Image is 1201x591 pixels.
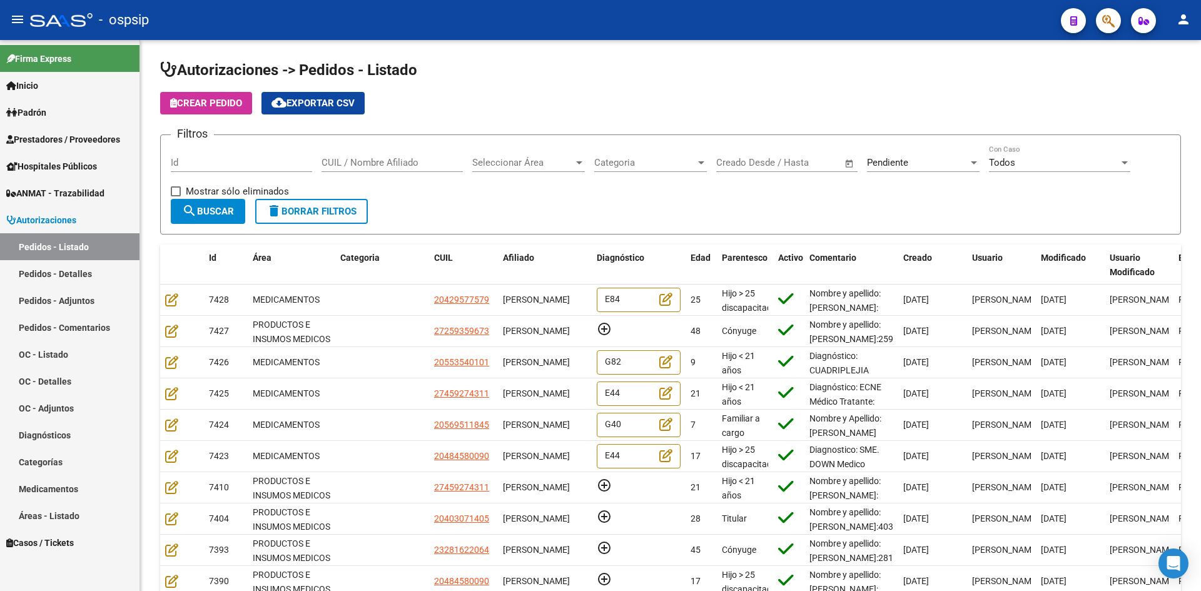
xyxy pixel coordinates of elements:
span: [DATE] [1041,388,1067,398]
span: Inicio [6,79,38,93]
span: [PERSON_NAME] [503,295,570,305]
span: [PERSON_NAME] [503,482,570,492]
span: [DATE] [903,420,929,430]
button: Open calendar [843,156,857,171]
span: [PERSON_NAME] [503,357,570,367]
mat-icon: person [1176,12,1191,27]
span: [PERSON_NAME] [972,513,1039,523]
div: E44 [597,381,681,406]
span: [PERSON_NAME] [503,451,570,461]
span: [DATE] [903,357,929,367]
mat-icon: add_circle_outline [597,509,612,524]
span: 7424 [209,420,229,430]
span: Buscar [182,206,234,217]
span: Casos / Tickets [6,536,74,550]
span: Prestadores / Proveedores [6,133,120,146]
span: 7404 [209,513,229,523]
span: MEDICAMENTOS [253,388,320,398]
mat-icon: add_circle_outline [597,572,612,587]
datatable-header-cell: Usuario [967,245,1036,286]
span: 7428 [209,295,229,305]
datatable-header-cell: Id [204,245,248,286]
div: Open Intercom Messenger [1158,548,1188,578]
span: Usuario Modificado [1110,253,1155,277]
span: [DATE] [1041,482,1067,492]
span: PRODUCTOS E INSUMOS MEDICOS [253,476,330,500]
span: [PERSON_NAME] [1110,357,1177,367]
span: 17 [691,451,701,461]
span: 7425 [209,388,229,398]
span: Familiar a cargo [722,413,760,438]
span: PRODUCTOS E INSUMOS MEDICOS [253,507,330,532]
span: Nombre y apellido: [PERSON_NAME]:[PHONE_NUMBER] Telefonos:[PHONE_NUMBER] // [PHONE_NUMBER] Direcc... [809,288,891,498]
span: [DATE] [903,295,929,305]
mat-icon: search [182,203,197,218]
span: [DATE] [903,326,929,336]
span: [PERSON_NAME] [972,295,1039,305]
span: [DATE] [1041,451,1067,461]
span: PRODUCTOS E INSUMOS MEDICOS [253,538,330,563]
span: Hijo > 25 discapacitado [722,288,777,313]
span: Firma Express [6,52,71,66]
span: [DATE] [1041,513,1067,523]
span: [PERSON_NAME] [1110,576,1177,586]
span: Cónyuge [722,545,756,555]
button: Exportar CSV [261,92,365,114]
span: Diagnóstico: ECNE Médico Tratante: [PERSON_NAME]: [PHONE_NUMBER] Correo electrónico: [PERSON_NAME... [809,382,886,563]
span: [DATE] [1041,326,1067,336]
span: 23281622064 [434,545,489,555]
span: [PERSON_NAME] [1110,295,1177,305]
span: Diagnóstico [597,253,644,263]
span: 27459274311 [434,388,489,398]
datatable-header-cell: Activo [773,245,804,286]
span: ANMAT - Trazabilidad [6,186,104,200]
datatable-header-cell: Comentario [804,245,898,286]
span: CUIL [434,253,453,263]
span: - ospsip [99,6,149,34]
datatable-header-cell: Categoria [335,245,429,286]
span: [PERSON_NAME] [1110,388,1177,398]
span: [PERSON_NAME] [972,420,1039,430]
span: Id [209,253,216,263]
span: Creado [903,253,932,263]
span: [DATE] [1041,545,1067,555]
span: MEDICAMENTOS [253,357,320,367]
datatable-header-cell: Área [248,245,335,286]
span: Autorizaciones -> Pedidos - Listado [160,61,417,79]
mat-icon: add_circle_outline [597,540,612,555]
span: Todos [989,157,1015,168]
span: 7390 [209,576,229,586]
span: [DATE] [903,513,929,523]
span: 7410 [209,482,229,492]
span: Categoria [594,157,696,168]
span: 17 [691,576,701,586]
span: 25 [691,295,701,305]
mat-icon: delete [266,203,281,218]
span: [DATE] [903,388,929,398]
span: Área [253,253,271,263]
span: 20553540101 [434,357,489,367]
span: 7423 [209,451,229,461]
span: Hijo < 21 años [722,351,755,375]
span: 7426 [209,357,229,367]
span: 20403071405 [434,513,489,523]
span: 7 [691,420,696,430]
span: 7427 [209,326,229,336]
mat-icon: add_circle_outline [597,478,612,493]
span: [PERSON_NAME] [503,513,570,523]
span: Seleccionar Área [472,157,574,168]
mat-icon: cloud_download [271,95,286,110]
span: [PERSON_NAME] [972,482,1039,492]
span: [PERSON_NAME] [972,576,1039,586]
span: [PERSON_NAME] [503,420,570,430]
span: MEDICAMENTOS [253,420,320,430]
span: [PERSON_NAME] [972,326,1039,336]
span: Cónyuge [722,326,756,336]
span: Categoria [340,253,380,263]
h3: Filtros [171,125,214,143]
span: Exportar CSV [271,98,355,109]
div: E44 [597,444,681,468]
span: Afiliado [503,253,534,263]
input: Fecha inicio [716,157,767,168]
div: E84 [597,288,681,312]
